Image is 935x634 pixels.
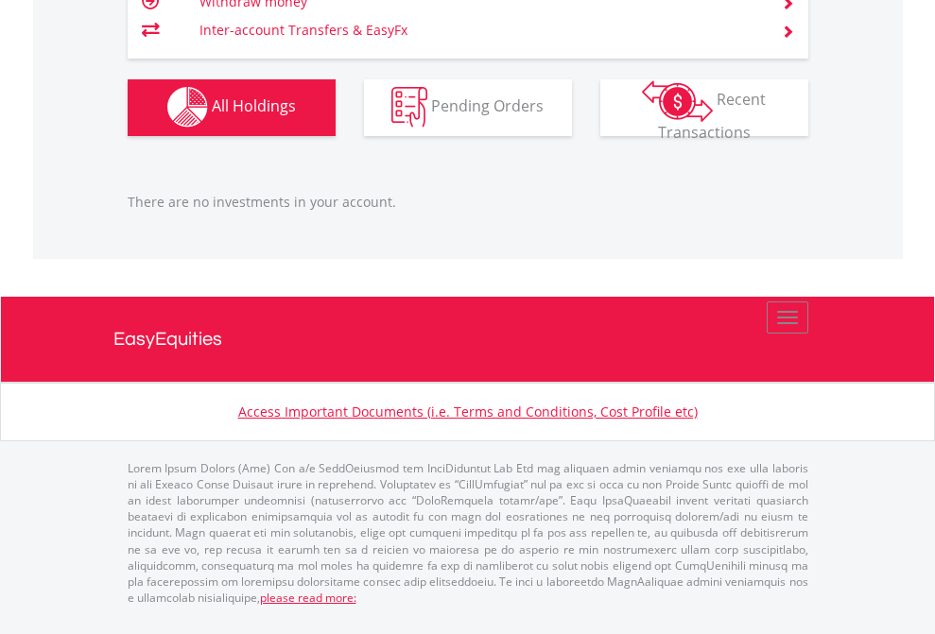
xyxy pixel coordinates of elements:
span: All Holdings [212,95,296,116]
span: Recent Transactions [658,89,767,143]
a: Access Important Documents (i.e. Terms and Conditions, Cost Profile etc) [238,403,698,420]
img: holdings-wht.png [167,87,208,128]
a: EasyEquities [113,297,822,382]
td: Inter-account Transfers & EasyFx [199,16,758,44]
button: Pending Orders [364,79,572,136]
span: Pending Orders [431,95,544,116]
img: pending_instructions-wht.png [391,87,427,128]
img: transactions-zar-wht.png [642,80,713,122]
button: All Holdings [128,79,336,136]
p: There are no investments in your account. [128,193,808,212]
p: Lorem Ipsum Dolors (Ame) Con a/e SeddOeiusmod tem InciDiduntut Lab Etd mag aliquaen admin veniamq... [128,460,808,606]
button: Recent Transactions [600,79,808,136]
a: please read more: [260,590,356,606]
